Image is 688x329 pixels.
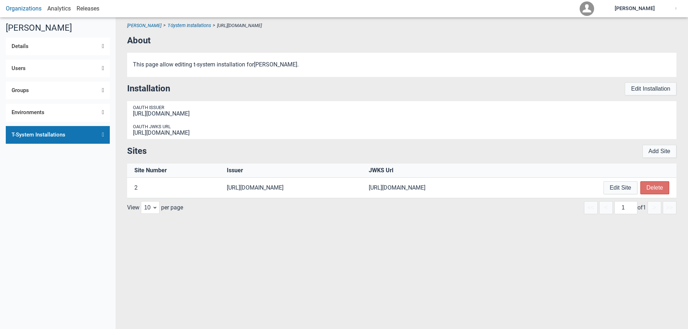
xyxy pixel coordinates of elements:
a: [PERSON_NAME] [127,23,161,28]
label: OAuth Issuer [133,105,164,110]
th: Site Number [127,164,223,178]
th: Issuer [223,164,365,178]
span: Groups [12,87,55,94]
button: >> [663,201,676,214]
span: Environments [12,109,70,116]
span: View per page [127,201,183,214]
button: Edit Installation [625,82,676,95]
button: Add Site [642,145,676,158]
span: of 1 [637,204,646,211]
h2: About [127,36,676,46]
div: [URL][DOMAIN_NAME] [133,111,671,117]
a: Releases [77,5,99,12]
button: Delete [640,181,669,194]
a: Analytics [47,5,71,12]
a: Groups [6,82,110,99]
select: Page Size [141,201,160,214]
th: JWKS Url [365,164,507,178]
div: [URL][DOMAIN_NAME] [133,130,671,136]
button: << [584,201,598,214]
a: Users [6,60,110,77]
p: This page allow editing t-system installation for [PERSON_NAME] . [133,61,671,68]
div: [PERSON_NAME] [615,6,655,12]
span: T-System Installations [12,132,91,138]
a: Environments [6,104,110,121]
label: OAuth JWKS Url [133,124,171,129]
button: Edit Site [603,181,637,194]
a: Organizations [6,5,42,12]
td: [URL][DOMAIN_NAME] [365,178,507,198]
span: Details [12,43,55,49]
td: [URL][DOMAIN_NAME] [223,178,365,198]
span: Users [12,65,52,72]
td: 2 [127,178,223,198]
h2: Installation [127,84,170,94]
a: T-System Installations [6,126,110,144]
a: T-System Installations [168,23,211,28]
h2: Sites [127,146,147,156]
h1: [PERSON_NAME] [6,23,110,33]
button: < [599,201,613,214]
a: Details [6,38,110,55]
span: > [161,23,168,28]
span: > [211,23,217,28]
span: [URL][DOMAIN_NAME] [217,23,262,28]
img: profile avatar [580,1,594,16]
button: > [648,201,661,214]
